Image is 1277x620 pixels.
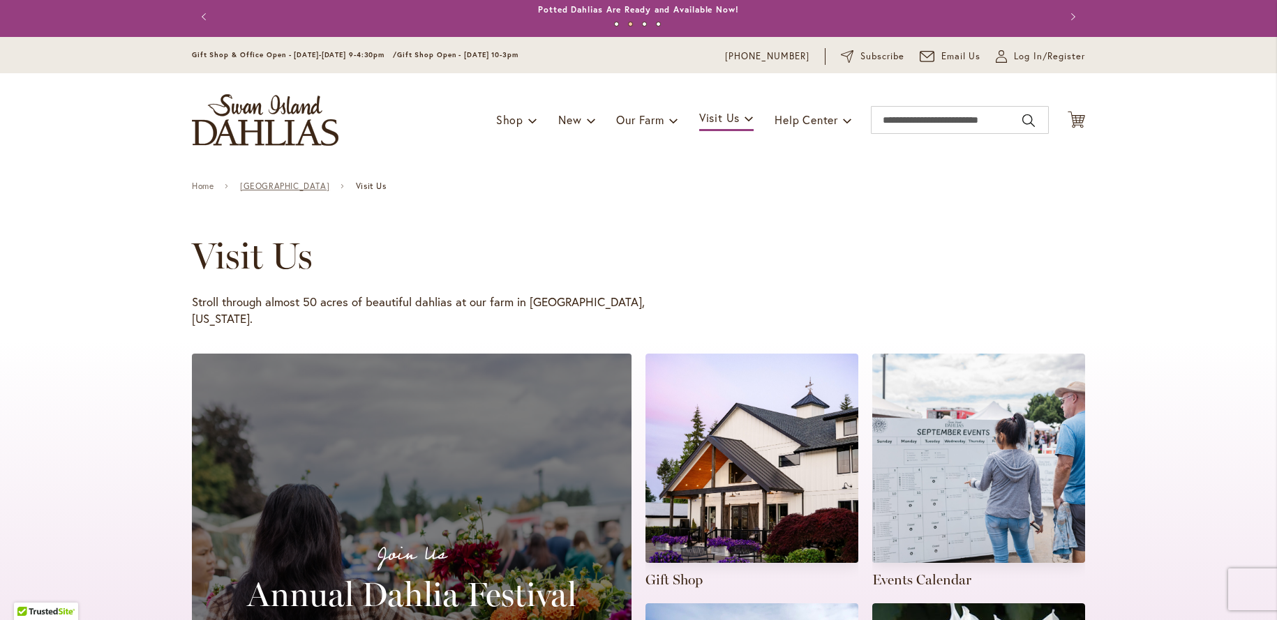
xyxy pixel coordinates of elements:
[656,22,661,27] button: 4 of 4
[538,4,739,15] a: Potted Dahlias Are Ready and Available Now!
[616,112,664,127] span: Our Farm
[1057,3,1085,31] button: Next
[920,50,981,63] a: Email Us
[192,294,645,327] p: Stroll through almost 50 acres of beautiful dahlias at our farm in [GEOGRAPHIC_DATA], [US_STATE].
[614,22,619,27] button: 1 of 4
[628,22,633,27] button: 2 of 4
[356,181,387,191] span: Visit Us
[192,50,397,59] span: Gift Shop & Office Open - [DATE]-[DATE] 9-4:30pm /
[192,181,214,191] a: Home
[558,112,581,127] span: New
[941,50,981,63] span: Email Us
[860,50,904,63] span: Subscribe
[192,3,220,31] button: Previous
[996,50,1085,63] a: Log In/Register
[642,22,647,27] button: 3 of 4
[209,540,615,569] p: Join Us
[397,50,518,59] span: Gift Shop Open - [DATE] 10-3pm
[192,94,338,146] a: store logo
[775,112,838,127] span: Help Center
[192,235,1045,277] h1: Visit Us
[699,110,740,125] span: Visit Us
[496,112,523,127] span: Shop
[240,181,329,191] a: [GEOGRAPHIC_DATA]
[1014,50,1085,63] span: Log In/Register
[841,50,904,63] a: Subscribe
[725,50,809,63] a: [PHONE_NUMBER]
